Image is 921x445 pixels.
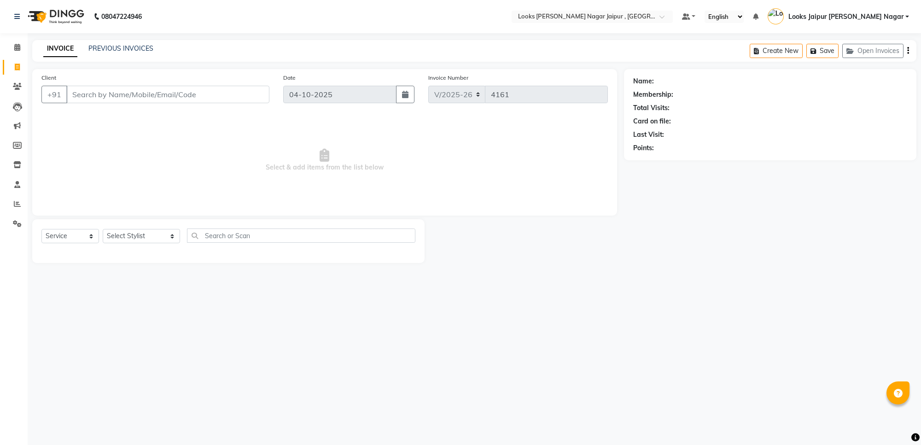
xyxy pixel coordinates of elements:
[41,86,67,103] button: +91
[633,103,670,113] div: Total Visits:
[788,12,904,22] span: Looks Jaipur [PERSON_NAME] Nagar
[41,74,56,82] label: Client
[283,74,296,82] label: Date
[842,44,904,58] button: Open Invoices
[41,114,608,206] span: Select & add items from the list below
[43,41,77,57] a: INVOICE
[428,74,468,82] label: Invoice Number
[633,117,671,126] div: Card on file:
[66,86,269,103] input: Search by Name/Mobile/Email/Code
[101,4,142,29] b: 08047224946
[633,143,654,153] div: Points:
[750,44,803,58] button: Create New
[633,90,673,100] div: Membership:
[633,130,664,140] div: Last Visit:
[882,408,912,436] iframe: chat widget
[806,44,839,58] button: Save
[23,4,87,29] img: logo
[88,44,153,53] a: PREVIOUS INVOICES
[633,76,654,86] div: Name:
[187,228,415,243] input: Search or Scan
[768,8,784,24] img: Looks Jaipur Malviya Nagar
